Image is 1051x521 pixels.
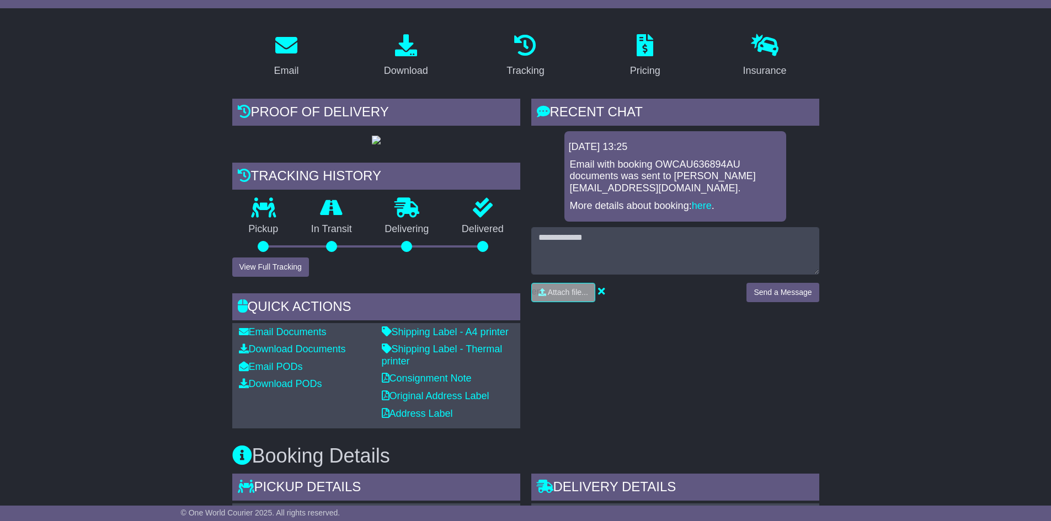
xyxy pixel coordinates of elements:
div: [DATE] 13:25 [569,141,782,153]
p: Delivering [369,223,446,235]
button: View Full Tracking [232,257,309,277]
div: Tracking history [232,163,520,192]
div: Pricing [630,63,660,78]
a: Original Address Label [382,390,489,401]
a: Tracking [499,30,551,82]
a: Consignment Note [382,373,472,384]
span: © One World Courier 2025. All rights reserved. [181,508,340,517]
a: Download Documents [239,343,346,355]
p: More details about booking: . [570,200,781,212]
a: Address Label [382,408,453,419]
a: Pricing [623,30,668,82]
div: Proof of Delivery [232,99,520,128]
a: Download [377,30,435,82]
a: here [692,200,712,211]
a: Email Documents [239,326,327,337]
div: Delivery Details [531,474,819,503]
p: Pickup [232,223,295,235]
div: Insurance [743,63,787,78]
p: In Transit [295,223,369,235]
p: Email with booking OWCAU636894AU documents was sent to [PERSON_NAME][EMAIL_ADDRESS][DOMAIN_NAME]. [570,159,781,195]
div: Pickup Details [232,474,520,503]
img: GetPodImage [372,136,381,144]
a: Email PODs [239,361,303,372]
a: Shipping Label - A4 printer [382,326,509,337]
div: Email [274,63,298,78]
a: Download PODs [239,378,322,389]
div: RECENT CHAT [531,99,819,128]
a: Email [266,30,306,82]
div: Tracking [506,63,544,78]
div: Download [384,63,428,78]
p: Delivered [445,223,520,235]
button: Send a Message [746,283,819,302]
h3: Booking Details [232,445,819,467]
div: Quick Actions [232,293,520,323]
a: Insurance [736,30,794,82]
a: Shipping Label - Thermal printer [382,343,503,367]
